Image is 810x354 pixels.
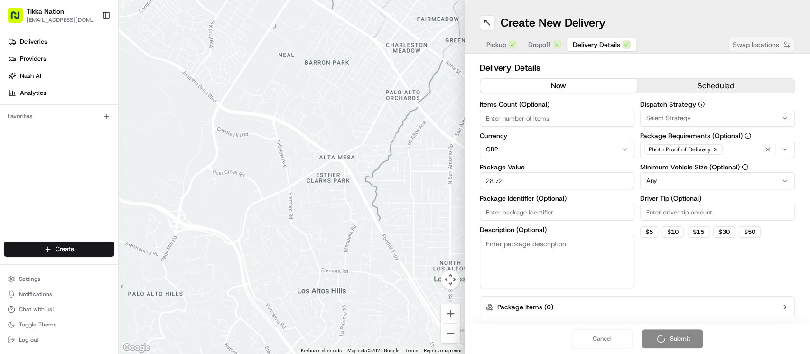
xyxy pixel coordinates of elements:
label: Package Identifier (Optional) [480,195,634,202]
span: Settings [19,275,40,283]
a: Analytics [4,85,118,101]
label: Minimum Vehicle Size (Optional) [640,164,795,170]
button: Notifications [4,288,114,301]
label: Package Items ( 0 ) [497,302,553,312]
a: Report a map error [424,348,462,353]
input: Enter driver tip amount [640,204,795,221]
span: Providers [20,55,46,63]
span: Log out [19,336,38,344]
button: $5 [640,226,658,238]
label: Driver Tip (Optional) [640,195,795,202]
button: $10 [662,226,684,238]
h1: Create New Delivery [501,15,605,30]
p: Welcome 👋 [9,38,173,53]
a: 📗Knowledge Base [6,134,76,151]
span: Pylon [94,161,115,168]
a: Deliveries [4,34,118,49]
img: Google [121,342,152,354]
div: 💻 [80,139,88,146]
div: 📗 [9,139,17,146]
button: $50 [739,226,761,238]
span: Dropoff [528,40,551,49]
img: Nash [9,9,28,28]
label: Items Count (Optional) [480,101,634,108]
div: Start new chat [32,91,156,100]
a: 💻API Documentation [76,134,156,151]
label: Currency [480,132,634,139]
button: Zoom in [441,304,460,323]
button: Start new chat [161,93,173,105]
label: Dispatch Strategy [640,101,795,108]
span: Photo Proof of Delivery [649,146,711,153]
button: Package Items (0) [480,296,795,318]
button: Settings [4,272,114,286]
span: Create [56,245,74,253]
button: scheduled [637,79,794,93]
button: Tikka Nation[EMAIL_ADDRESS][DOMAIN_NAME] [4,4,98,27]
a: Nash AI [4,68,118,84]
button: Photo Proof of Delivery [640,141,795,158]
span: Toggle Theme [19,321,57,328]
img: 1736555255976-a54dd68f-1ca7-489b-9aae-adbdc363a1c4 [9,91,27,108]
span: Delivery Details [573,40,620,49]
span: API Documentation [90,138,152,147]
button: [EMAIL_ADDRESS][DOMAIN_NAME] [27,16,94,24]
button: Dispatch Strategy [698,101,705,108]
div: We're available if you need us! [32,100,120,108]
span: Knowledge Base [19,138,73,147]
span: Deliveries [20,37,47,46]
h2: Delivery Details [480,61,795,75]
button: $15 [688,226,709,238]
button: Minimum Vehicle Size (Optional) [742,164,748,170]
a: Providers [4,51,118,66]
a: Terms (opens in new tab) [405,348,418,353]
button: now [480,79,637,93]
button: Zoom out [441,324,460,343]
label: Package Value [480,164,634,170]
span: Select Strategy [646,114,691,122]
button: Keyboard shortcuts [301,347,342,354]
button: Create [4,242,114,257]
button: Select Strategy [640,110,795,127]
button: Chat with us! [4,303,114,316]
span: Nash AI [20,72,41,80]
button: $30 [713,226,735,238]
a: Open this area in Google Maps (opens a new window) [121,342,152,354]
span: Map data ©2025 Google [347,348,399,353]
button: Package Requirements (Optional) [745,132,751,139]
button: Tikka Nation [27,7,64,16]
input: Enter package value [480,172,634,189]
span: Pickup [486,40,506,49]
input: Enter package identifier [480,204,634,221]
input: Clear [25,61,157,71]
a: Powered byPylon [67,160,115,168]
span: Notifications [19,290,52,298]
input: Enter number of items [480,110,634,127]
button: Log out [4,333,114,346]
label: Package Requirements (Optional) [640,132,795,139]
label: Description (Optional) [480,226,634,233]
button: Map camera controls [441,270,460,289]
span: Analytics [20,89,46,97]
div: Favorites [4,109,114,124]
span: Chat with us! [19,306,54,313]
button: Toggle Theme [4,318,114,331]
